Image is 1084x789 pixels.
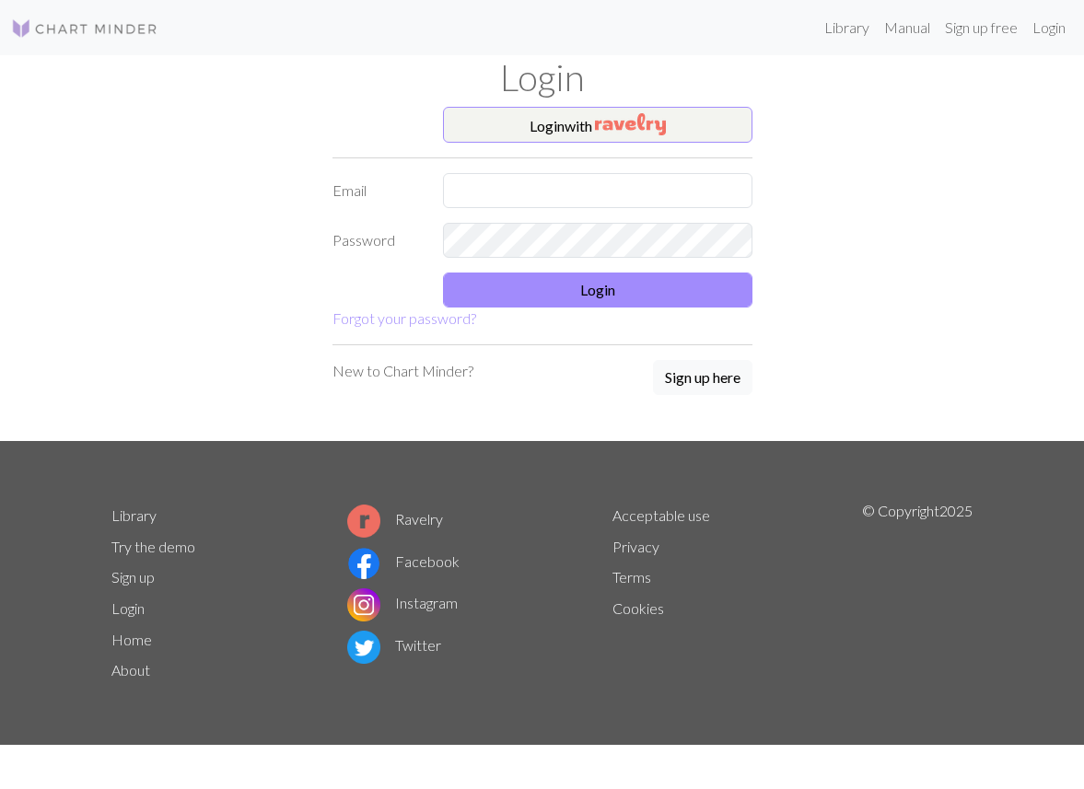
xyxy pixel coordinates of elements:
img: Facebook logo [347,547,380,580]
a: Ravelry [347,510,443,528]
p: New to Chart Minder? [332,360,473,382]
a: Login [1025,9,1073,46]
label: Password [321,223,432,258]
label: Email [321,173,432,208]
a: Cookies [612,599,664,617]
a: Sign up [111,568,155,586]
a: Try the demo [111,538,195,555]
a: About [111,661,150,679]
button: Sign up here [653,360,752,395]
a: Manual [877,9,938,46]
img: Twitter logo [347,631,380,664]
img: Ravelry [595,113,666,135]
a: Forgot your password? [332,309,476,327]
a: Privacy [612,538,659,555]
a: Instagram [347,594,458,611]
img: Ravelry logo [347,505,380,538]
p: © Copyright 2025 [862,500,973,686]
img: Logo [11,17,158,40]
a: Terms [612,568,651,586]
button: Login [443,273,752,307]
a: Facebook [347,552,460,570]
a: Twitter [347,636,441,654]
a: Home [111,631,152,648]
a: Login [111,599,145,617]
a: Library [111,506,157,524]
a: Sign up here [653,360,752,397]
h1: Login [100,55,985,99]
a: Library [817,9,877,46]
a: Sign up free [938,9,1025,46]
a: Acceptable use [612,506,710,524]
button: Loginwith [443,107,752,144]
img: Instagram logo [347,588,380,621]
